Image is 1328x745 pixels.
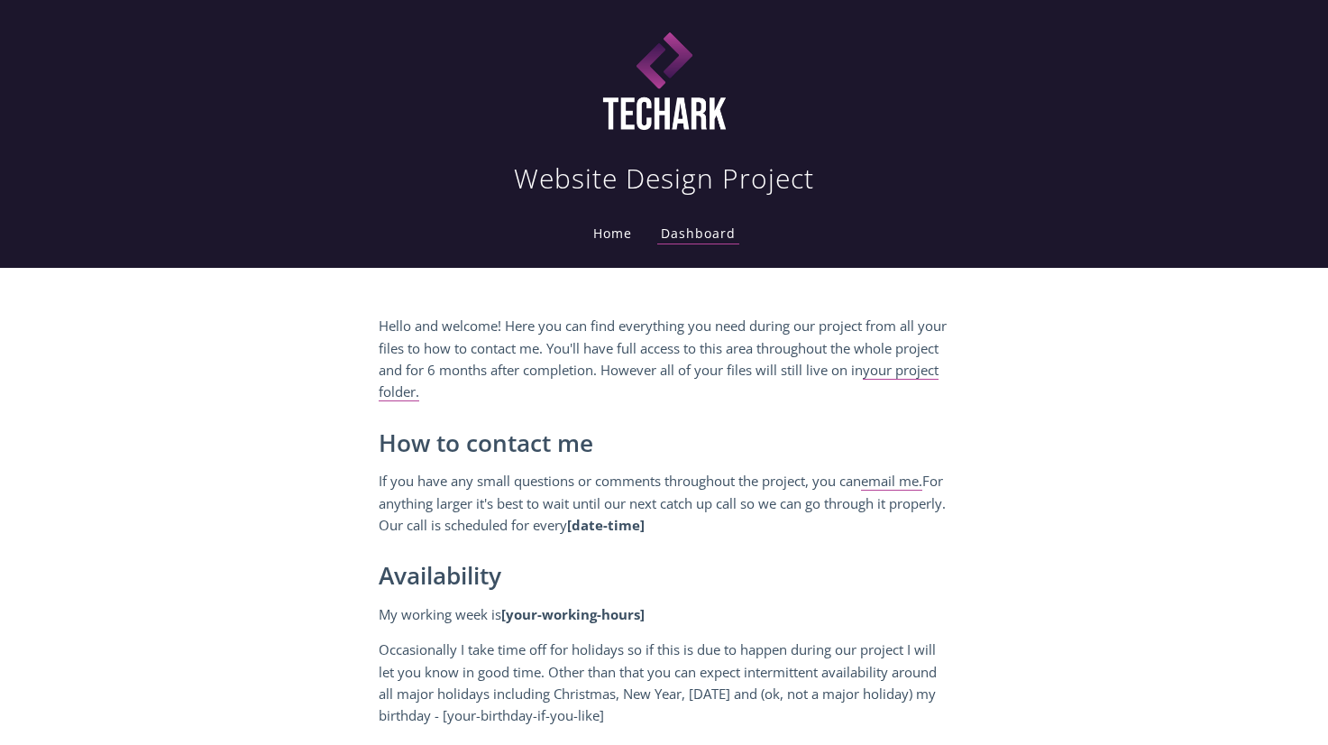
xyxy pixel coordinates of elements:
h2: Availability [379,563,950,590]
p: Occasionally I take time off for holidays so if this is due to happen during our project I will l... [379,639,950,727]
a: Dashboard [657,225,739,244]
strong: [your-working-hours] [501,605,645,623]
p: My working week is [379,603,950,625]
p: Hello and welcome! Here you can find everything you need during our project from all your files t... [379,315,950,403]
strong: [date-time] [567,516,645,534]
h1: Website Design Project [514,161,814,197]
p: If you have any small questions or comments throughout the project, you can For anything larger i... [379,470,950,536]
a: Home [590,225,636,242]
h2: How to contact me [379,430,950,457]
a: email me. [861,472,922,491]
